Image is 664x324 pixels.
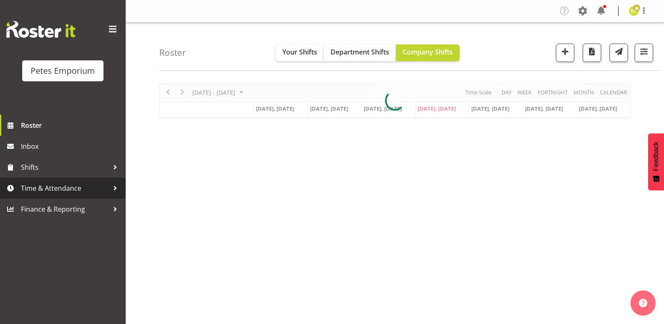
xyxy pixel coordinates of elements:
[635,44,653,62] button: Filter Shifts
[610,44,628,62] button: Send a list of all shifts for the selected filtered period to all rostered employees.
[21,119,121,132] span: Roster
[629,6,639,16] img: emma-croft7499.jpg
[403,47,453,57] span: Company Shifts
[556,44,574,62] button: Add a new shift
[6,21,75,38] img: Rosterit website logo
[331,47,389,57] span: Department Shifts
[276,44,324,61] button: Your Shifts
[324,44,396,61] button: Department Shifts
[21,161,109,174] span: Shifts
[21,140,121,153] span: Inbox
[639,299,647,307] img: help-xxl-2.png
[583,44,601,62] button: Download a PDF of the roster according to the set date range.
[21,182,109,194] span: Time & Attendance
[159,48,186,57] h4: Roster
[648,133,664,190] button: Feedback - Show survey
[31,65,95,77] div: Petes Emporium
[652,142,660,171] span: Feedback
[396,44,460,61] button: Company Shifts
[282,47,317,57] span: Your Shifts
[21,203,109,215] span: Finance & Reporting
